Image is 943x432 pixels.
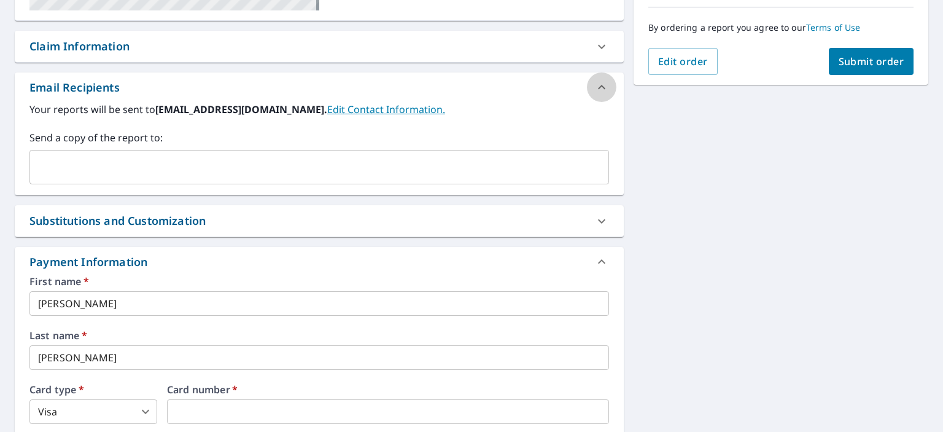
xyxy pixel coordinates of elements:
[15,31,624,62] div: Claim Information
[658,55,708,68] span: Edit order
[29,130,609,145] label: Send a copy of the report to:
[29,254,152,270] div: Payment Information
[648,48,718,75] button: Edit order
[15,73,624,102] div: Email Recipients
[29,385,157,395] label: Card type
[15,247,624,277] div: Payment Information
[167,385,609,395] label: Card number
[29,213,206,229] div: Substitutions and Customization
[29,331,609,340] label: Last name
[839,55,904,68] span: Submit order
[806,22,861,33] a: Terms of Use
[648,22,914,33] p: By ordering a report you agree to our
[29,38,130,55] div: Claim Information
[155,103,327,116] b: [EMAIL_ADDRESS][DOMAIN_NAME].
[327,103,445,116] a: EditContactInfo
[15,205,624,237] div: Substitutions and Customization
[29,79,120,96] div: Email Recipients
[29,399,157,424] div: Visa
[29,277,609,286] label: First name
[29,102,609,117] label: Your reports will be sent to
[829,48,914,75] button: Submit order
